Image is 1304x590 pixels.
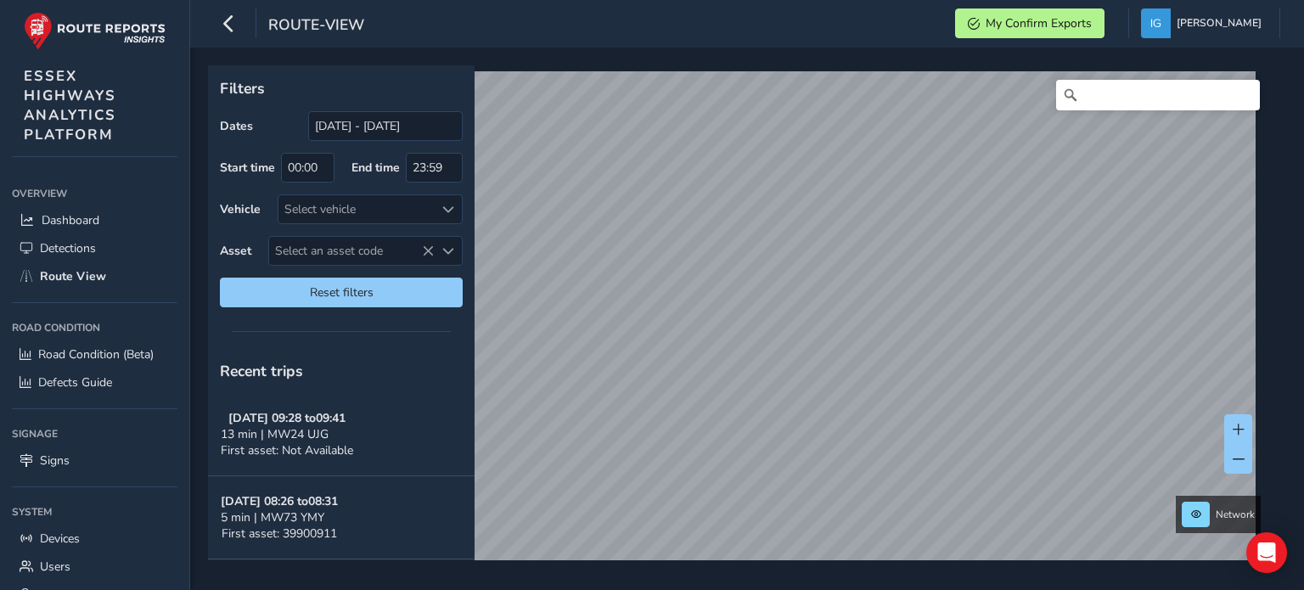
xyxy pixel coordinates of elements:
[351,160,400,176] label: End time
[24,12,166,50] img: rr logo
[12,234,177,262] a: Detections
[220,278,463,307] button: Reset filters
[38,374,112,391] span: Defects Guide
[221,442,353,458] span: First asset: Not Available
[269,237,434,265] span: Select an asset code
[955,8,1104,38] button: My Confirm Exports
[12,499,177,525] div: System
[1177,8,1262,38] span: [PERSON_NAME]
[220,201,261,217] label: Vehicle
[12,340,177,368] a: Road Condition (Beta)
[42,212,99,228] span: Dashboard
[220,118,253,134] label: Dates
[12,447,177,475] a: Signs
[1141,8,1171,38] img: diamond-layout
[1216,508,1255,521] span: Network
[221,493,338,509] strong: [DATE] 08:26 to 08:31
[1246,532,1287,573] div: Open Intercom Messenger
[268,14,364,38] span: route-view
[278,195,434,223] div: Select vehicle
[40,268,106,284] span: Route View
[222,525,337,542] span: First asset: 39900911
[24,66,116,144] span: ESSEX HIGHWAYS ANALYTICS PLATFORM
[220,77,463,99] p: Filters
[40,559,70,575] span: Users
[38,346,154,362] span: Road Condition (Beta)
[12,368,177,396] a: Defects Guide
[221,509,324,525] span: 5 min | MW73 YMY
[40,240,96,256] span: Detections
[221,426,329,442] span: 13 min | MW24 UJG
[233,284,450,301] span: Reset filters
[220,243,251,259] label: Asset
[208,393,475,476] button: [DATE] 09:28 to09:4113 min | MW24 UJGFirst asset: Not Available
[12,181,177,206] div: Overview
[12,206,177,234] a: Dashboard
[986,15,1092,31] span: My Confirm Exports
[434,237,462,265] div: Select an asset code
[12,315,177,340] div: Road Condition
[12,525,177,553] a: Devices
[220,160,275,176] label: Start time
[208,476,475,559] button: [DATE] 08:26 to08:315 min | MW73 YMYFirst asset: 39900911
[220,361,303,381] span: Recent trips
[40,452,70,469] span: Signs
[40,531,80,547] span: Devices
[12,553,177,581] a: Users
[1056,80,1260,110] input: Search
[214,71,1256,580] canvas: Map
[228,410,346,426] strong: [DATE] 09:28 to 09:41
[12,421,177,447] div: Signage
[12,262,177,290] a: Route View
[1141,8,1267,38] button: [PERSON_NAME]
